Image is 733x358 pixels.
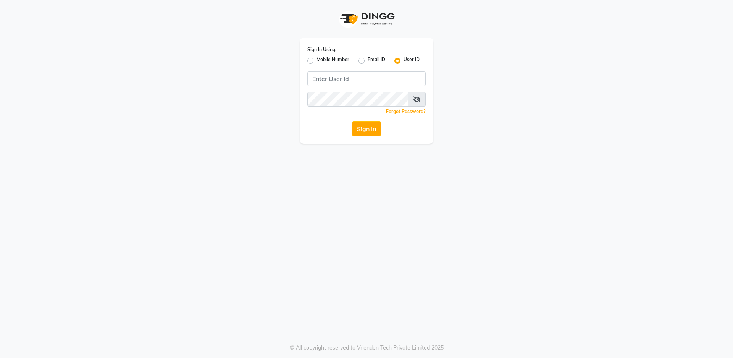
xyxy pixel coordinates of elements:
img: logo1.svg [336,8,397,30]
input: Username [307,71,426,86]
input: Username [307,92,408,107]
a: Forgot Password? [386,109,426,114]
label: Email ID [368,56,385,65]
label: Sign In Using: [307,46,336,53]
label: User ID [404,56,420,65]
button: Sign In [352,121,381,136]
label: Mobile Number [316,56,349,65]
